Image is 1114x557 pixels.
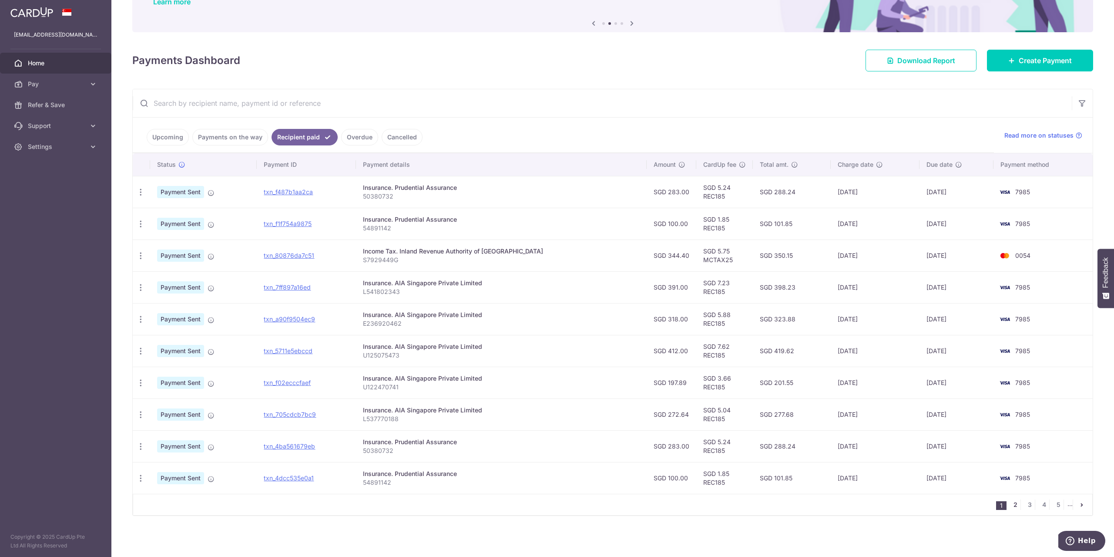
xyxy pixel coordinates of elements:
[363,446,640,455] p: 50380732
[363,215,640,224] div: Insurance. Prudential Assurance
[696,303,753,335] td: SGD 5.88 REC185
[753,462,831,494] td: SGD 101.85
[919,367,994,398] td: [DATE]
[647,398,696,430] td: SGD 272.64
[157,345,204,357] span: Payment Sent
[28,59,85,68] span: Home
[363,342,640,351] div: Insurance. AIA Singapore Private Limited
[157,408,204,421] span: Payment Sent
[1019,55,1072,66] span: Create Payment
[696,208,753,240] td: SGD 1.85 REC185
[696,367,753,398] td: SGD 3.66 REC185
[157,377,204,389] span: Payment Sent
[192,129,268,145] a: Payments on the way
[264,220,312,227] a: txn_f1f754a9875
[831,335,919,367] td: [DATE]
[363,415,640,423] p: L537770188
[838,160,873,169] span: Charge date
[696,271,753,303] td: SGD 7.23 REC185
[996,187,1013,197] img: Bank Card
[1015,379,1030,386] span: 7985
[28,122,85,130] span: Support
[363,383,640,392] p: U122470741
[1015,315,1030,323] span: 7985
[363,279,640,287] div: Insurance. AIA Singapore Private Limited
[1024,500,1035,510] a: 3
[1053,500,1064,510] a: 5
[1015,474,1030,482] span: 7985
[654,160,676,169] span: Amount
[919,398,994,430] td: [DATE]
[264,474,314,482] a: txn_4dcc535e0a1
[363,438,640,446] div: Insurance. Prudential Assurance
[363,374,640,383] div: Insurance. AIA Singapore Private Limited
[987,50,1093,71] a: Create Payment
[996,473,1013,483] img: Bank Card
[1097,249,1114,308] button: Feedback - Show survey
[363,183,640,192] div: Insurance. Prudential Assurance
[919,240,994,271] td: [DATE]
[753,208,831,240] td: SGD 101.85
[753,430,831,462] td: SGD 288.24
[157,218,204,230] span: Payment Sent
[157,250,204,262] span: Payment Sent
[996,250,1013,261] img: Bank Card
[919,462,994,494] td: [DATE]
[157,440,204,452] span: Payment Sent
[1004,131,1082,140] a: Read more on statuses
[264,188,313,196] a: txn_f487b1aa2ca
[831,462,919,494] td: [DATE]
[363,256,640,264] p: S7929449G
[647,271,696,303] td: SGD 391.00
[919,176,994,208] td: [DATE]
[760,160,789,169] span: Total amt.
[647,240,696,271] td: SGD 344.40
[264,284,311,291] a: txn_7ff897a16ed
[363,192,640,201] p: 50380732
[264,347,312,354] a: txn_5711e5ebccd
[264,379,311,386] a: txn_f02ecccfaef
[996,219,1013,229] img: Bank Card
[919,335,994,367] td: [DATE]
[28,142,85,151] span: Settings
[1102,257,1110,288] span: Feedback
[1039,500,1049,510] a: 4
[147,129,189,145] a: Upcoming
[919,303,994,335] td: [DATE]
[28,101,85,109] span: Refer & Save
[647,462,696,494] td: SGD 100.00
[647,176,696,208] td: SGD 283.00
[1015,442,1030,450] span: 7985
[647,367,696,398] td: SGD 197.89
[696,398,753,430] td: SGD 5.04 REC185
[1015,220,1030,227] span: 7985
[696,462,753,494] td: SGD 1.85 REC185
[647,430,696,462] td: SGD 283.00
[264,442,315,450] a: txn_4ba561679eb
[919,430,994,462] td: [DATE]
[647,335,696,367] td: SGD 412.00
[363,247,640,256] div: Income Tax. Inland Revenue Authority of [GEOGRAPHIC_DATA]
[993,153,1093,176] th: Payment method
[753,398,831,430] td: SGD 277.68
[1010,500,1020,510] a: 2
[1004,131,1074,140] span: Read more on statuses
[753,271,831,303] td: SGD 398.23
[10,7,53,17] img: CardUp
[919,208,994,240] td: [DATE]
[753,335,831,367] td: SGD 419.62
[14,30,97,39] p: [EMAIL_ADDRESS][DOMAIN_NAME]
[363,469,640,478] div: Insurance. Prudential Assurance
[133,89,1072,117] input: Search by recipient name, payment id or reference
[696,176,753,208] td: SGD 5.24 REC185
[363,311,640,319] div: Insurance. AIA Singapore Private Limited
[1015,284,1030,291] span: 7985
[1015,252,1030,259] span: 0054
[831,398,919,430] td: [DATE]
[996,378,1013,388] img: Bank Card
[132,53,240,68] h4: Payments Dashboard
[28,80,85,88] span: Pay
[996,282,1013,293] img: Bank Card
[363,224,640,233] p: 54891142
